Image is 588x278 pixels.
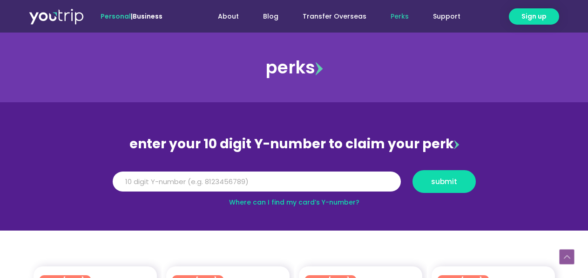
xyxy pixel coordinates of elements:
[378,8,421,25] a: Perks
[108,132,480,156] div: enter your 10 digit Y-number to claim your perk
[521,12,547,21] span: Sign up
[251,8,291,25] a: Blog
[291,8,378,25] a: Transfer Overseas
[509,8,559,25] a: Sign up
[133,12,162,21] a: Business
[229,198,359,207] a: Where can I find my card’s Y-number?
[206,8,251,25] a: About
[113,170,476,200] form: Y Number
[101,12,131,21] span: Personal
[101,12,162,21] span: |
[113,172,401,192] input: 10 digit Y-number (e.g. 8123456789)
[421,8,473,25] a: Support
[412,170,476,193] button: submit
[188,8,473,25] nav: Menu
[431,178,457,185] span: submit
